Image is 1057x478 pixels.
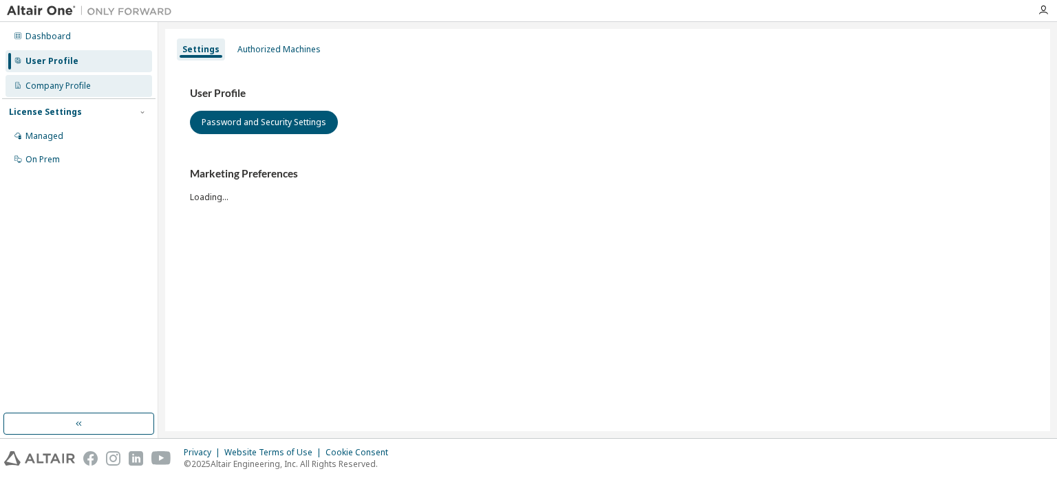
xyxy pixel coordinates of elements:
div: Managed [25,131,63,142]
div: Settings [182,44,220,55]
button: Password and Security Settings [190,111,338,134]
div: Cookie Consent [325,447,396,458]
div: Website Terms of Use [224,447,325,458]
img: facebook.svg [83,451,98,466]
img: youtube.svg [151,451,171,466]
h3: Marketing Preferences [190,167,1025,181]
p: © 2025 Altair Engineering, Inc. All Rights Reserved. [184,458,396,470]
div: Dashboard [25,31,71,42]
div: License Settings [9,107,82,118]
img: Altair One [7,4,179,18]
div: Privacy [184,447,224,458]
img: altair_logo.svg [4,451,75,466]
div: Company Profile [25,80,91,91]
div: Authorized Machines [237,44,321,55]
h3: User Profile [190,87,1025,100]
div: Loading... [190,167,1025,202]
img: instagram.svg [106,451,120,466]
div: On Prem [25,154,60,165]
img: linkedin.svg [129,451,143,466]
div: User Profile [25,56,78,67]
